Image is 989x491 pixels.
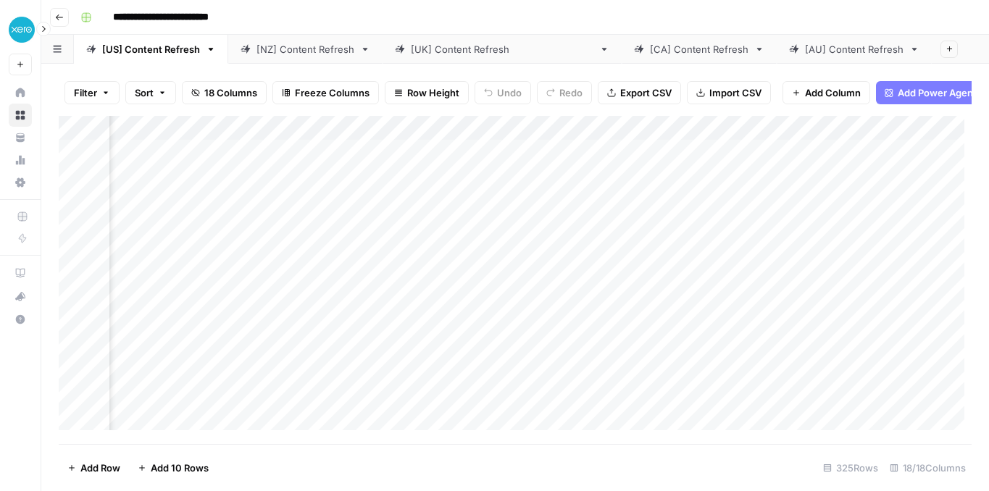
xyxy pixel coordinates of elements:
[228,35,383,64] a: [NZ] Content Refresh
[64,81,120,104] button: Filter
[898,85,977,100] span: Add Power Agent
[9,261,32,285] a: AirOps Academy
[805,42,904,56] div: [AU] Content Refresh
[9,81,32,104] a: Home
[497,85,522,100] span: Undo
[295,85,370,100] span: Freeze Columns
[59,456,129,479] button: Add Row
[80,461,120,475] span: Add Row
[9,12,32,48] button: Workspace: XeroOps
[125,81,176,104] button: Sort
[9,104,32,127] a: Browse
[9,17,35,43] img: XeroOps Logo
[385,81,469,104] button: Row Height
[559,85,583,100] span: Redo
[687,81,771,104] button: Import CSV
[151,461,209,475] span: Add 10 Rows
[74,85,97,100] span: Filter
[709,85,761,100] span: Import CSV
[475,81,531,104] button: Undo
[9,285,32,308] button: What's new?
[383,35,622,64] a: [[GEOGRAPHIC_DATA]] Content Refresh
[622,35,777,64] a: [CA] Content Refresh
[411,42,593,56] div: [[GEOGRAPHIC_DATA]] Content Refresh
[9,148,32,172] a: Usage
[74,35,228,64] a: [US] Content Refresh
[9,308,32,331] button: Help + Support
[9,126,32,149] a: Your Data
[817,456,884,479] div: 325 Rows
[876,81,985,104] button: Add Power Agent
[272,81,379,104] button: Freeze Columns
[9,285,31,307] div: What's new?
[884,456,972,479] div: 18/18 Columns
[204,85,257,100] span: 18 Columns
[129,456,217,479] button: Add 10 Rows
[650,42,748,56] div: [CA] Content Refresh
[805,85,861,100] span: Add Column
[256,42,354,56] div: [NZ] Content Refresh
[777,35,932,64] a: [AU] Content Refresh
[102,42,200,56] div: [US] Content Refresh
[598,81,681,104] button: Export CSV
[783,81,870,104] button: Add Column
[135,85,154,100] span: Sort
[182,81,267,104] button: 18 Columns
[620,85,672,100] span: Export CSV
[407,85,459,100] span: Row Height
[9,171,32,194] a: Settings
[537,81,592,104] button: Redo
